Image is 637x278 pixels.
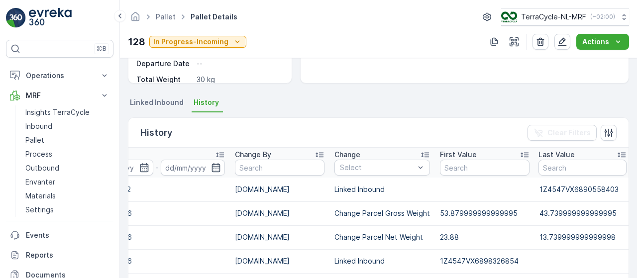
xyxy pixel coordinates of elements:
input: Search [538,160,627,176]
td: 53.879999999999995 [435,201,534,225]
p: Change By [235,150,271,160]
td: [DOMAIN_NAME] [230,201,329,225]
a: Materials [21,189,113,203]
td: [DOMAIN_NAME] [230,249,329,273]
td: [DATE] 13:46 [77,225,230,249]
td: [DOMAIN_NAME] [230,178,329,201]
p: Pallet [25,135,44,145]
p: Events [26,230,109,240]
button: In Progress-Incoming [149,36,246,48]
p: Clear Filters [547,128,591,138]
p: -- [197,59,281,69]
td: [DOMAIN_NAME] [230,225,329,249]
a: Reports [6,245,113,265]
td: 23.88 [435,225,534,249]
p: Materials [25,191,56,201]
p: - [155,162,159,174]
p: Reports [26,250,109,260]
p: Last Value [538,150,575,160]
p: History [140,126,172,140]
img: logo [6,8,26,28]
img: logo_light-DOdMpM7g.png [29,8,72,28]
p: Envanter [25,177,55,187]
a: Pallet [21,133,113,147]
td: Change Parcel Net Weight [329,225,435,249]
a: Process [21,147,113,161]
p: ⌘B [97,45,106,53]
td: [DATE] 13:46 [77,201,230,225]
p: Process [25,149,52,159]
a: Settings [21,203,113,217]
button: Operations [6,66,113,86]
p: Change [334,150,360,160]
p: TerraCycle-NL-MRF [521,12,586,22]
p: ( +02:00 ) [590,13,615,21]
span: Linked Inbound [130,97,184,107]
td: 13.739999999999998 [534,225,631,249]
button: Actions [576,34,629,50]
p: 30 kg [197,75,281,85]
p: Inbound [25,121,52,131]
button: Clear Filters [528,125,597,141]
td: 1Z4547VX6890558403 [534,178,631,201]
td: [DATE] 13:32 [77,178,230,201]
span: History [194,97,219,107]
td: Linked Inbound [329,249,435,273]
p: Settings [25,205,54,215]
td: 43.739999999999995 [534,201,631,225]
p: Outbound [25,163,59,173]
input: dd/mm/yyyy [161,160,225,176]
td: [DATE] 13:46 [77,249,230,273]
p: Departure Date [136,59,193,69]
p: Select [340,163,415,173]
p: Operations [26,71,94,81]
input: Search [440,160,530,176]
p: Insights TerraCycle [25,107,90,117]
a: Pallet [156,12,176,21]
a: Insights TerraCycle [21,105,113,119]
td: Linked Inbound [329,178,435,201]
a: Events [6,225,113,245]
a: Inbound [21,119,113,133]
span: Pallet Details [189,12,239,22]
p: Actions [582,37,609,47]
img: TC_v739CUj.png [501,11,517,22]
p: Total Weight [136,75,193,85]
button: TerraCycle-NL-MRF(+02:00) [501,8,629,26]
p: First Value [440,150,477,160]
p: In Progress-Incoming [153,37,228,47]
input: Search [235,160,324,176]
button: MRF [6,86,113,105]
p: 128 [128,34,145,49]
a: Outbound [21,161,113,175]
a: Homepage [130,15,141,23]
p: MRF [26,91,94,100]
td: Change Parcel Gross Weight [329,201,435,225]
td: 1Z4547VX6898326854 [435,249,534,273]
a: Envanter [21,175,113,189]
